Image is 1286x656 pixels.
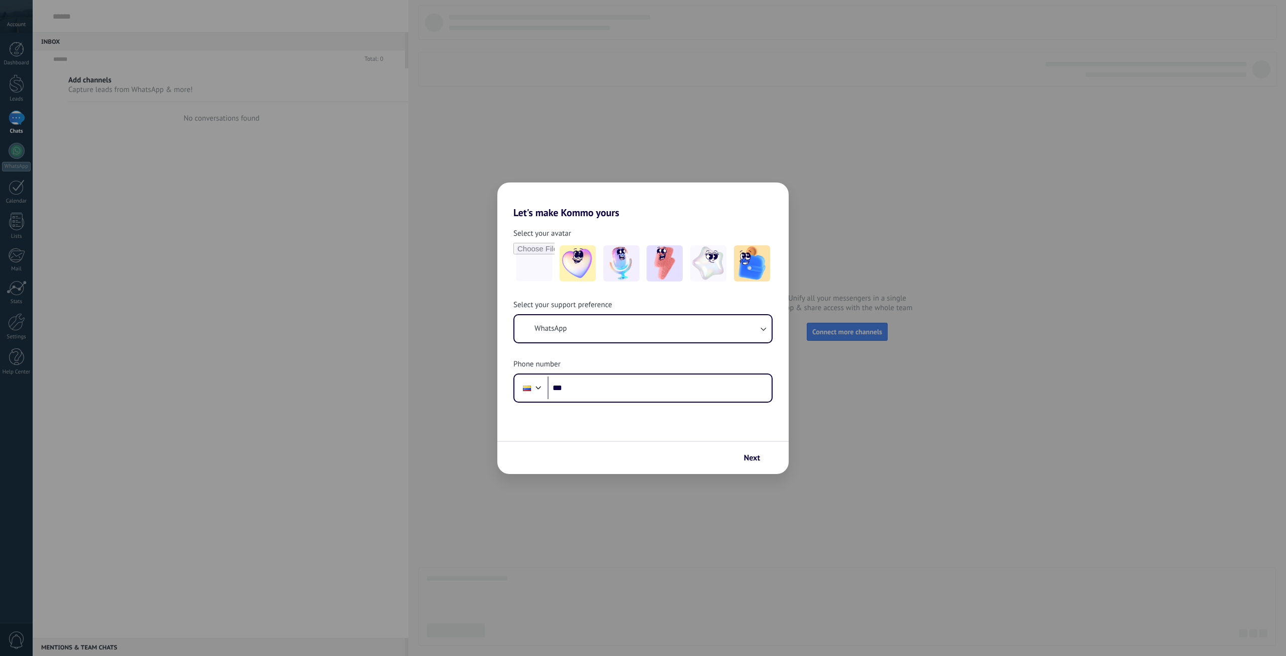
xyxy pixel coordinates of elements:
span: Select your support preference [513,300,612,310]
span: Select your avatar [513,229,571,239]
img: -5.jpeg [734,245,770,282]
h2: Let's make Kommo yours [497,182,789,219]
img: -1.jpeg [560,245,596,282]
button: Next [739,449,774,466]
img: -2.jpeg [603,245,639,282]
span: Phone number [513,359,561,369]
span: WhatsApp [534,324,567,334]
div: Colombia: + 57 [517,378,537,399]
button: WhatsApp [514,315,772,342]
img: -3.jpeg [647,245,683,282]
span: Next [744,454,760,461]
img: -4.jpeg [690,245,726,282]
